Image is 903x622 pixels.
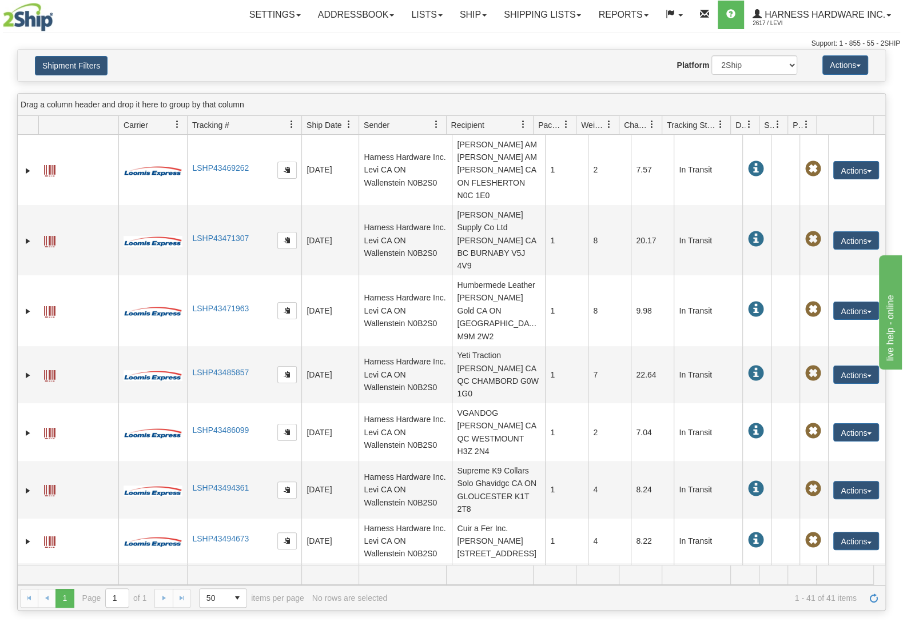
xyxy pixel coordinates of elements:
td: 8.22 [631,519,674,563]
img: 30 - Loomis Express [124,370,182,381]
input: Page 1 [106,589,129,607]
span: items per page [199,588,304,608]
span: 2617 / Levi [753,18,838,29]
span: Pickup Not Assigned [805,302,821,318]
a: Ship [451,1,495,29]
a: Addressbook [309,1,403,29]
span: 50 [206,592,221,604]
a: LSHP43471307 [192,234,249,243]
span: In Transit [747,366,763,382]
a: Shipping lists [495,1,590,29]
td: 1 [545,461,588,519]
span: Tracking Status [667,119,717,131]
img: 30 - Loomis Express [124,485,182,496]
td: [DATE] [301,519,359,563]
span: Harness Hardware Inc. [762,10,885,19]
td: Harness Hardware Inc. Levi CA ON Wallenstein N0B2S0 [359,135,452,205]
a: Tracking # filter column settings [282,115,301,134]
button: Copy to clipboard [277,481,297,499]
button: Copy to clipboard [277,532,297,549]
td: Yeti Traction [PERSON_NAME] CA QC CHAMBORD G0W 1G0 [452,346,545,404]
a: Expand [22,235,34,247]
td: In Transit [674,403,742,461]
span: In Transit [747,302,763,318]
a: Shipment Issues filter column settings [768,115,787,134]
td: In Transit [674,461,742,519]
td: In Transit [674,275,742,346]
td: 9.98 [631,275,674,346]
a: Expand [22,370,34,381]
span: Pickup Status [793,119,802,131]
a: Reports [590,1,657,29]
a: Delivery Status filter column settings [739,115,759,134]
a: Expand [22,306,34,317]
a: Label [44,160,55,178]
span: Recipient [451,119,484,131]
span: Weight [581,119,605,131]
button: Shipment Filters [35,56,108,75]
td: [DATE] [301,275,359,346]
button: Copy to clipboard [277,366,297,383]
td: 8 [588,205,631,275]
a: LSHP43471963 [192,304,249,313]
span: Page 1 [55,589,74,607]
td: 7.57 [631,135,674,205]
img: 30 - Loomis Express [124,536,182,547]
a: Expand [22,485,34,496]
a: Expand [22,165,34,176]
a: Expand [22,427,34,439]
span: Shipment Issues [764,119,774,131]
button: Actions [833,423,879,442]
td: 1 [545,519,588,563]
td: 8 [588,275,631,346]
a: LSHP43469262 [192,163,249,172]
td: 1 [545,403,588,461]
span: 1 - 41 of 41 items [395,593,857,603]
a: Label [44,423,55,441]
td: [DATE] [301,346,359,404]
button: Copy to clipboard [277,424,297,441]
span: Tracking # [192,119,229,131]
td: 2 [588,135,631,205]
a: Label [44,301,55,319]
a: Expand [22,536,34,547]
span: select [228,589,246,607]
a: Lists [403,1,451,29]
button: Copy to clipboard [277,162,297,179]
button: Actions [833,532,879,550]
button: Copy to clipboard [277,232,297,249]
button: Actions [833,231,879,250]
img: logo2617.jpg [3,3,53,31]
button: Actions [822,55,868,75]
a: Settings [241,1,309,29]
a: Harness Hardware Inc. 2617 / Levi [744,1,900,29]
td: Humbermede Leather [PERSON_NAME] Gold CA ON [GEOGRAPHIC_DATA] M9M 2W2 [452,275,545,346]
td: 7 [588,346,631,404]
span: Pickup Not Assigned [805,532,821,548]
div: live help - online [9,7,106,21]
td: 1 [545,346,588,404]
span: Carrier [124,119,148,131]
span: Page of 1 [82,588,147,608]
a: Refresh [865,589,883,607]
button: Actions [833,302,879,320]
span: In Transit [747,231,763,247]
td: 2 [588,403,631,461]
button: Actions [833,481,879,499]
td: 4 [588,519,631,563]
td: Harness Hardware Inc. Levi CA ON Wallenstein N0B2S0 [359,403,452,461]
span: Charge [624,119,648,131]
span: Page sizes drop down [199,588,247,608]
td: Harness Hardware Inc. Levi CA ON Wallenstein N0B2S0 [359,275,452,346]
td: 1 [545,135,588,205]
td: [PERSON_NAME] AM [PERSON_NAME] AM [PERSON_NAME] CA ON FLESHERTON N0C 1E0 [452,135,545,205]
a: Tracking Status filter column settings [711,115,730,134]
td: In Transit [674,519,742,563]
label: Platform [677,59,709,71]
a: Pickup Status filter column settings [797,115,816,134]
a: LSHP43494361 [192,483,249,492]
span: Pickup Not Assigned [805,366,821,382]
a: Weight filter column settings [599,115,619,134]
span: In Transit [747,161,763,177]
td: VGANDOG [PERSON_NAME] CA QC WESTMOUNT H3Z 2N4 [452,403,545,461]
